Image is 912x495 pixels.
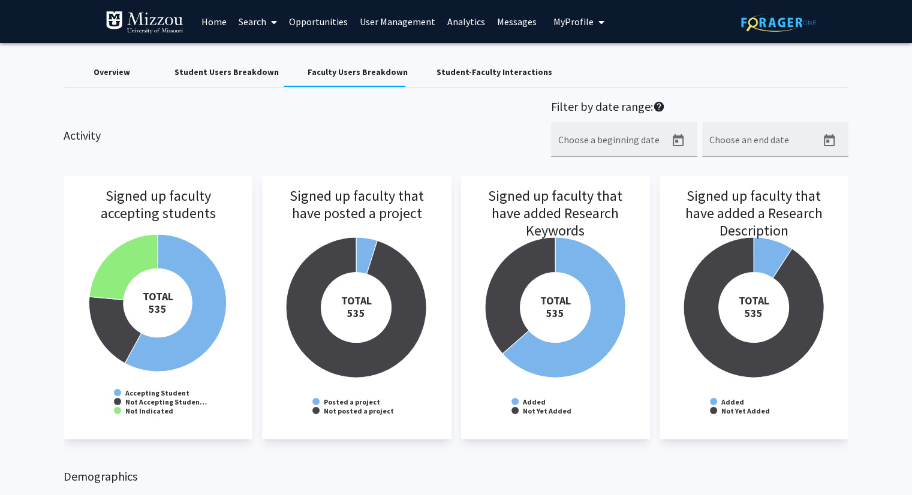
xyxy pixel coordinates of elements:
[106,11,183,35] img: University of Missouri Logo
[341,294,372,320] tspan: TOTAL 535
[721,397,744,406] text: Added
[553,16,594,28] span: My Profile
[9,441,51,486] iframe: Chat
[522,397,546,406] text: Added
[233,1,283,43] a: Search
[354,1,441,43] a: User Management
[64,469,848,484] h2: Demographics
[274,188,439,255] h3: Signed up faculty that have posted a project
[125,388,189,397] text: Accepting Student
[125,397,207,406] text: Not Accepting Studen…
[307,66,407,79] div: Faculty Users Breakdown
[94,66,130,79] div: Overview
[473,188,638,255] h3: Signed up faculty that have added Research Keywords
[64,99,101,143] h2: Activity
[653,99,665,114] mat-icon: help
[491,1,543,43] a: Messages
[551,99,848,117] h2: Filter by date range:
[324,406,394,415] text: Not posted a project
[174,66,278,79] div: Student Users Breakdown
[738,294,769,320] tspan: TOTAL 535
[441,1,491,43] a: Analytics
[76,188,240,255] h3: Signed up faculty accepting students
[523,406,571,415] text: Not Yet Added
[324,397,380,406] text: Posted a project
[721,406,770,415] text: Not Yet Added
[540,294,570,320] tspan: TOTAL 535
[283,1,354,43] a: Opportunities
[741,13,816,32] img: ForagerOne Logo
[666,129,690,153] button: Open calendar
[817,129,841,153] button: Open calendar
[143,289,173,316] tspan: TOTAL 535
[195,1,233,43] a: Home
[436,66,552,79] div: Student-Faculty Interactions
[125,406,173,415] text: Not Indicated
[672,188,836,255] h3: Signed up faculty that have added a Research Description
